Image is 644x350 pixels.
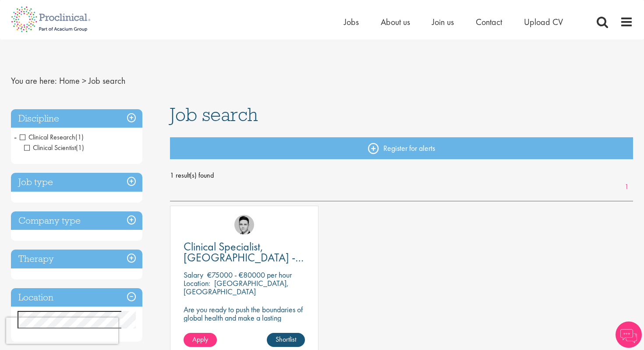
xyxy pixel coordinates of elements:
[11,250,142,268] h3: Therapy
[82,75,86,86] span: >
[184,278,289,296] p: [GEOGRAPHIC_DATA], [GEOGRAPHIC_DATA]
[11,288,142,307] h3: Location
[207,270,292,280] p: €75000 - €80000 per hour
[184,241,305,263] a: Clinical Specialist, [GEOGRAPHIC_DATA] - Cardiac
[75,132,84,142] span: (1)
[11,109,142,128] h3: Discipline
[24,143,76,152] span: Clinical Scientist
[192,335,208,344] span: Apply
[88,75,125,86] span: Job search
[6,318,118,344] iframe: reCAPTCHA
[344,16,359,28] a: Jobs
[620,182,633,192] a: 1
[432,16,454,28] a: Join us
[234,215,254,235] img: Connor Lynes
[184,278,210,288] span: Location:
[11,75,57,86] span: You are here:
[381,16,410,28] a: About us
[11,211,142,230] h3: Company type
[616,321,642,348] img: Chatbot
[170,103,258,126] span: Job search
[170,169,633,182] span: 1 result(s) found
[184,333,217,347] a: Apply
[11,173,142,192] h3: Job type
[170,137,633,159] a: Register for alerts
[14,130,17,143] span: -
[184,239,304,276] span: Clinical Specialist, [GEOGRAPHIC_DATA] - Cardiac
[184,270,203,280] span: Salary
[20,132,84,142] span: Clinical Research
[476,16,502,28] a: Contact
[524,16,563,28] a: Upload CV
[24,143,84,152] span: Clinical Scientist
[76,143,84,152] span: (1)
[184,305,305,347] p: Are you ready to push the boundaries of global health and make a lasting impact? This role at a h...
[20,132,75,142] span: Clinical Research
[59,75,80,86] a: breadcrumb link
[267,333,305,347] a: Shortlist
